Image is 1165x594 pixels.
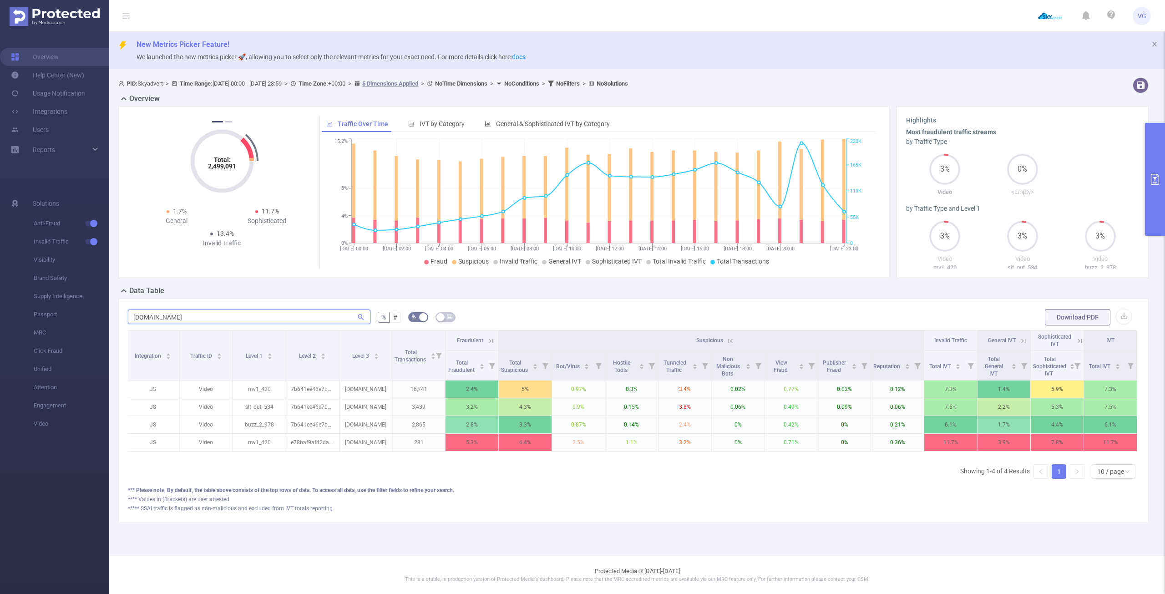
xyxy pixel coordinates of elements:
[217,352,222,357] div: Sort
[217,352,222,355] i: icon: caret-up
[217,355,222,358] i: icon: caret-down
[906,254,984,264] p: Video
[905,366,910,368] i: icon: caret-down
[539,351,552,380] i: Filter menu
[539,80,548,87] span: >
[639,362,644,365] i: icon: caret-up
[374,355,379,358] i: icon: caret-down
[392,381,445,398] p: 16,741
[34,324,109,342] span: MRC
[128,495,1139,503] div: **** Values in (Brackets) are user attested
[383,246,411,252] tspan: [DATE] 02:00
[605,434,658,451] p: 1.1%
[818,416,871,433] p: 0%
[339,398,392,416] p: [DOMAIN_NAME]
[906,204,1139,213] div: by Traffic Type and Level 1
[745,362,750,365] i: icon: caret-up
[34,396,109,415] span: Engagement
[487,80,496,87] span: >
[745,362,751,368] div: Sort
[340,246,368,252] tspan: [DATE] 00:00
[286,416,339,433] p: 7b641ee46e7b9dfea491a3e701f75b9c
[411,314,417,320] i: icon: bg-colors
[1052,464,1066,479] li: 1
[395,349,427,363] span: Total Transactions
[548,258,581,265] span: General IVT
[1084,434,1137,451] p: 11.7%
[765,381,818,398] p: 0.77%
[1085,233,1116,240] span: 3%
[504,80,539,87] b: No Conditions
[699,351,711,380] i: Filter menu
[321,355,326,358] i: icon: caret-down
[34,378,109,396] span: Attention
[818,381,871,398] p: 0.02%
[338,120,388,127] span: Traffic Over Time
[339,434,392,451] p: [DOMAIN_NAME]
[955,362,961,368] div: Sort
[233,434,286,451] p: mv1_420
[1033,464,1048,479] li: Previous Page
[180,398,233,416] p: Video
[392,434,445,451] p: 281
[435,80,487,87] b: No Time Dimensions
[1012,362,1017,365] i: icon: caret-up
[552,434,605,451] p: 2.5%
[712,398,765,416] p: 0.06%
[774,360,789,373] span: View Fraud
[556,80,580,87] b: No Filters
[129,93,160,104] h2: Overview
[1115,366,1120,368] i: icon: caret-down
[924,398,977,416] p: 7.5%
[339,416,392,433] p: [DOMAIN_NAME]
[1115,362,1120,365] i: icon: caret-up
[180,381,233,398] p: Video
[512,53,526,61] a: docs
[852,366,857,368] i: icon: caret-down
[1038,334,1071,347] span: Sophisticated IVT
[978,416,1030,433] p: 1.7%
[431,352,436,357] div: Sort
[1084,416,1137,433] p: 6.1%
[431,355,436,358] i: icon: caret-down
[978,381,1030,398] p: 1.4%
[752,351,765,380] i: Filter menu
[658,416,711,433] p: 2.4%
[109,555,1165,594] footer: Protected Media © [DATE]-[DATE]
[362,80,418,87] u: 5 Dimensions Applied
[905,362,910,365] i: icon: caret-up
[1115,362,1120,368] div: Sort
[1151,39,1158,49] button: icon: close
[180,80,213,87] b: Time Range:
[1007,166,1038,173] span: 0%
[392,398,445,416] p: 3,439
[166,352,171,355] i: icon: caret-up
[217,230,234,237] span: 13.4%
[639,366,644,368] i: icon: caret-down
[924,416,977,433] p: 6.1%
[692,362,698,368] div: Sort
[286,434,339,451] p: e78baf9af42dae1b79458b6d98979aaf
[33,194,59,213] span: Solutions
[850,162,861,168] tspan: 165K
[584,366,589,368] i: icon: caret-down
[871,416,924,433] p: 0.21%
[765,434,818,451] p: 0.71%
[511,246,539,252] tspan: [DATE] 08:00
[286,398,339,416] p: 7b641ee46e7b9dfea491a3e701f75b9c
[871,398,924,416] p: 0.06%
[1097,465,1124,478] div: 10 / page
[479,362,485,368] div: Sort
[166,355,171,358] i: icon: caret-down
[339,381,392,398] p: [DOMAIN_NAME]
[805,351,818,380] i: Filter menu
[911,351,924,380] i: Filter menu
[393,314,397,321] span: #
[33,141,55,159] a: Reports
[724,246,752,252] tspan: [DATE] 18:00
[132,216,222,226] div: General
[712,416,765,433] p: 0%
[457,337,483,344] span: Fraudulent
[127,381,179,398] p: JS
[929,233,960,240] span: 3%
